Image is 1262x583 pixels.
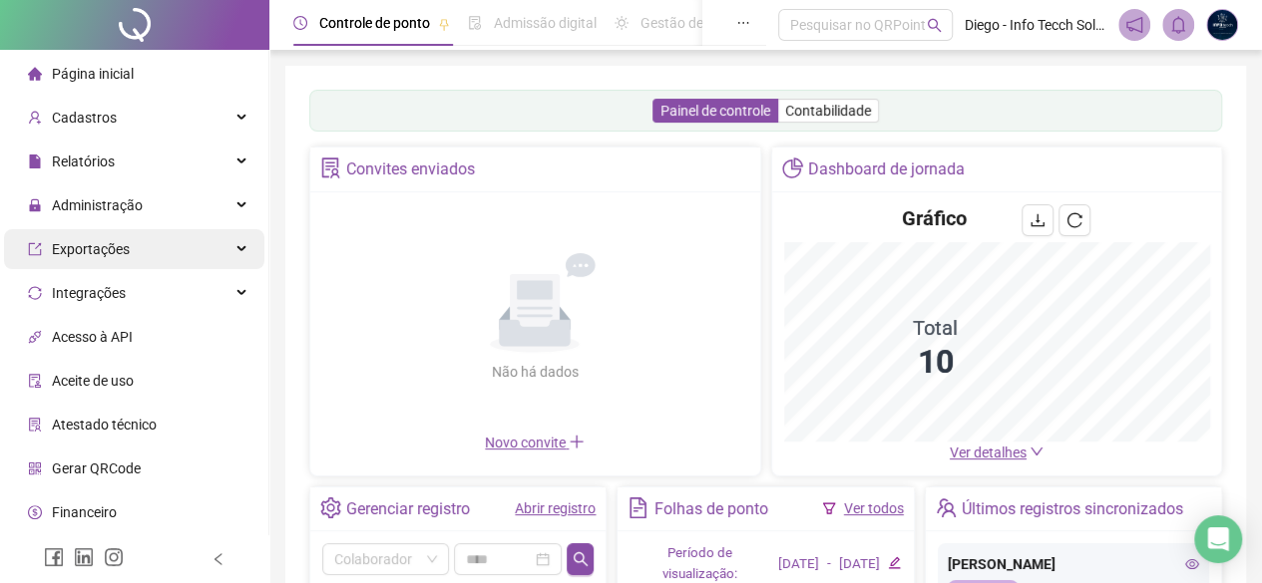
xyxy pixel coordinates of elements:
div: Gerenciar registro [346,492,470,526]
span: Exportações [52,241,130,257]
span: Administração [52,197,143,213]
span: Diego - Info Tecch Soluções Corporativa em T.I [965,14,1107,36]
span: Admissão digital [494,15,597,31]
span: file-done [468,16,482,30]
span: notification [1125,16,1143,34]
span: bell [1169,16,1187,34]
div: Open Intercom Messenger [1194,515,1242,563]
span: Cadastros [52,110,117,126]
span: facebook [44,547,64,567]
span: Aceite de uso [52,373,134,389]
span: audit [28,374,42,388]
span: linkedin [74,547,94,567]
span: ellipsis [736,16,750,30]
span: Ver detalhes [950,444,1027,460]
span: Página inicial [52,66,134,82]
div: Não há dados [443,361,627,383]
span: sync [28,286,42,300]
span: Atestado técnico [52,417,157,433]
span: home [28,67,42,81]
span: Gestão de férias [640,15,741,31]
div: [PERSON_NAME] [948,553,1199,575]
span: search [573,551,589,567]
span: sun [615,16,629,30]
span: setting [320,497,341,518]
span: Integrações [52,285,126,301]
span: team [936,497,957,518]
span: edit [888,556,901,569]
span: search [927,18,942,33]
span: Relatórios [52,153,115,169]
div: [DATE] [839,554,880,575]
img: 5142 [1207,10,1237,40]
span: Financeiro [52,504,117,520]
a: Ver detalhes down [950,444,1044,460]
span: clock-circle [293,16,307,30]
span: instagram [104,547,124,567]
span: user-add [28,111,42,125]
div: Últimos registros sincronizados [962,492,1183,526]
h4: Gráfico [902,204,967,232]
div: Dashboard de jornada [808,152,965,186]
span: Controle de ponto [319,15,430,31]
span: file-text [628,497,648,518]
span: down [1030,444,1044,458]
span: download [1030,212,1046,228]
span: plus [569,434,585,449]
span: export [28,242,42,256]
span: Painel de controle [660,103,770,119]
span: pushpin [438,18,450,30]
div: Convites enviados [346,152,475,186]
span: Acesso à API [52,329,133,345]
span: filter [822,501,836,515]
span: eye [1185,557,1199,571]
div: [DATE] [778,554,819,575]
span: solution [28,418,42,432]
span: left [211,552,225,566]
span: reload [1066,212,1082,228]
span: dollar [28,505,42,519]
span: Novo convite [485,435,585,450]
span: lock [28,198,42,212]
span: solution [320,157,341,178]
a: Abrir registro [515,500,596,516]
span: Gerar QRCode [52,460,141,476]
span: Contabilidade [785,103,871,119]
a: Ver todos [844,500,904,516]
div: Folhas de ponto [654,492,768,526]
span: pie-chart [782,157,803,178]
span: api [28,330,42,344]
span: qrcode [28,461,42,475]
div: - [827,554,831,575]
span: file [28,154,42,168]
